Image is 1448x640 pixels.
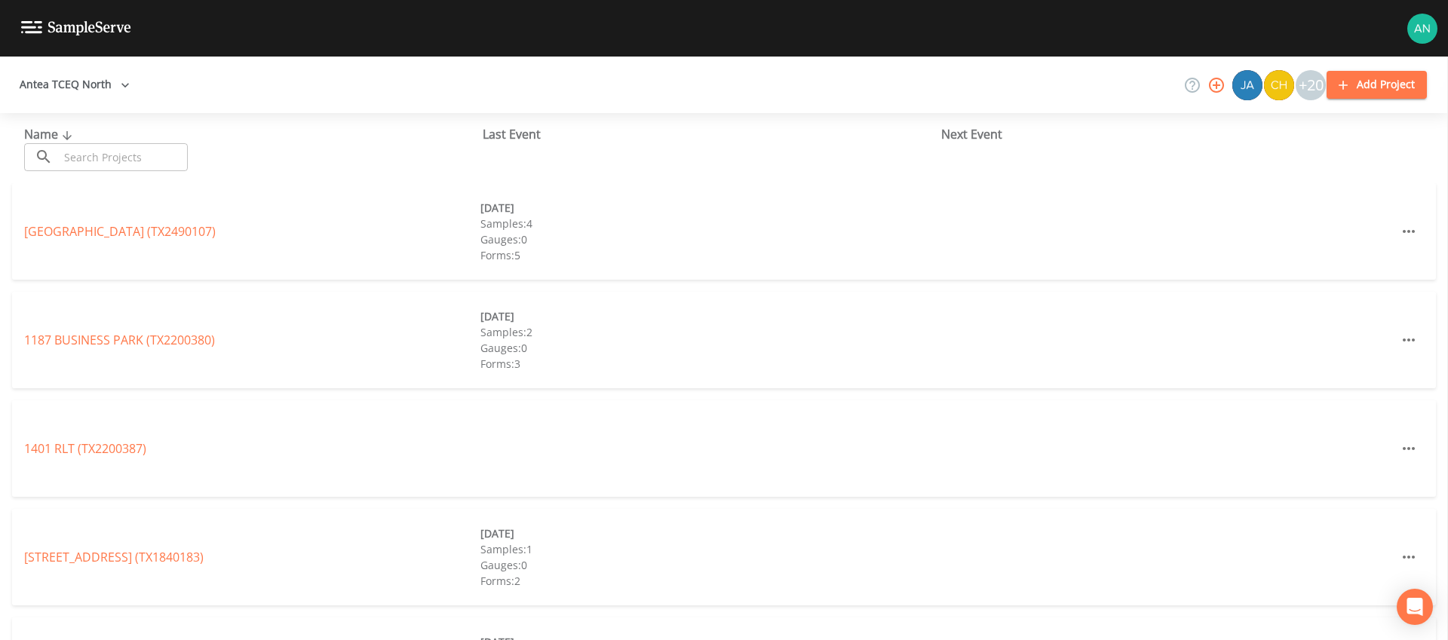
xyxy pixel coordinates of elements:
div: Forms: 5 [480,247,937,263]
a: 1187 BUSINESS PARK (TX2200380) [24,332,215,348]
div: Gauges: 0 [480,231,937,247]
div: [DATE] [480,308,937,324]
div: +20 [1296,70,1326,100]
div: [DATE] [480,525,937,541]
div: Next Event [941,125,1400,143]
div: Gauges: 0 [480,557,937,573]
div: Open Intercom Messenger [1397,589,1433,625]
div: Forms: 3 [480,356,937,372]
div: Forms: 2 [480,573,937,589]
div: James Whitmire [1232,70,1263,100]
img: c74b8b8b1c7a9d34f67c5e0ca157ed15 [1264,70,1294,100]
div: Samples: 4 [480,216,937,231]
a: [GEOGRAPHIC_DATA] (TX2490107) [24,223,216,240]
div: Samples: 2 [480,324,937,340]
input: Search Projects [59,143,188,171]
button: Antea TCEQ North [14,71,136,99]
div: Gauges: 0 [480,340,937,356]
a: 1401 RLT (TX2200387) [24,440,146,457]
div: Charles Medina [1263,70,1295,100]
div: Last Event [483,125,941,143]
img: logo [21,21,131,35]
span: Name [24,126,76,142]
div: Samples: 1 [480,541,937,557]
div: [DATE] [480,200,937,216]
img: 2e773653e59f91cc345d443c311a9659 [1232,70,1262,100]
img: c76c074581486bce1c0cbc9e29643337 [1407,14,1437,44]
button: Add Project [1327,71,1427,99]
a: [STREET_ADDRESS] (TX1840183) [24,549,204,565]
